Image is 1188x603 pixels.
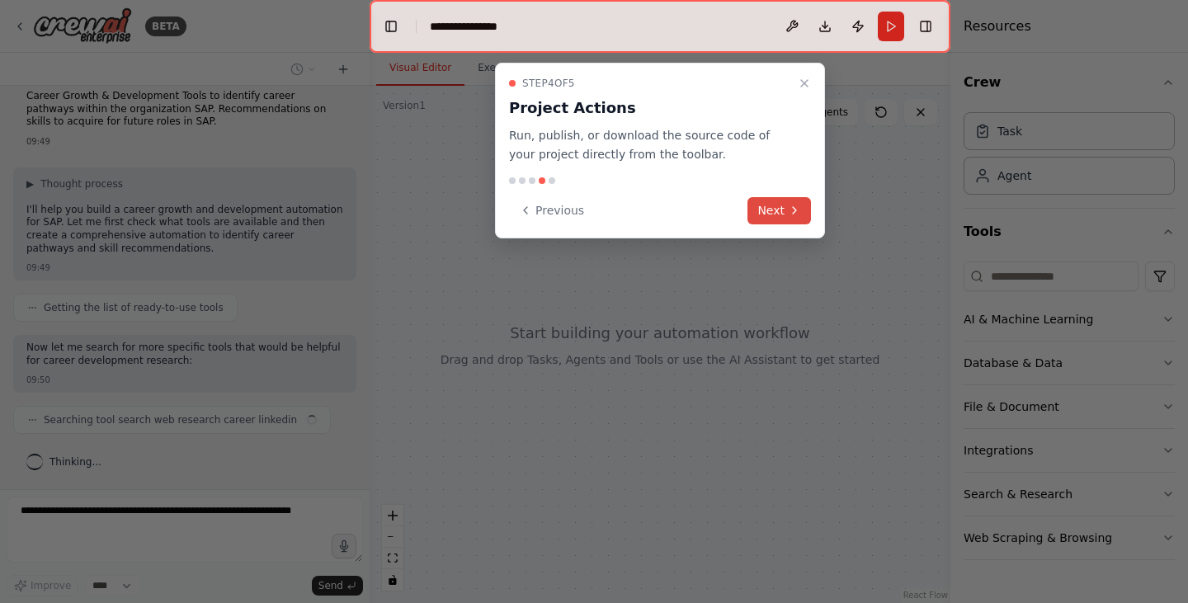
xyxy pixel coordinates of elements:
[509,126,791,164] p: Run, publish, or download the source code of your project directly from the toolbar.
[794,73,814,93] button: Close walkthrough
[509,97,791,120] h3: Project Actions
[379,15,403,38] button: Hide left sidebar
[522,77,575,90] span: Step 4 of 5
[747,197,811,224] button: Next
[509,197,594,224] button: Previous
